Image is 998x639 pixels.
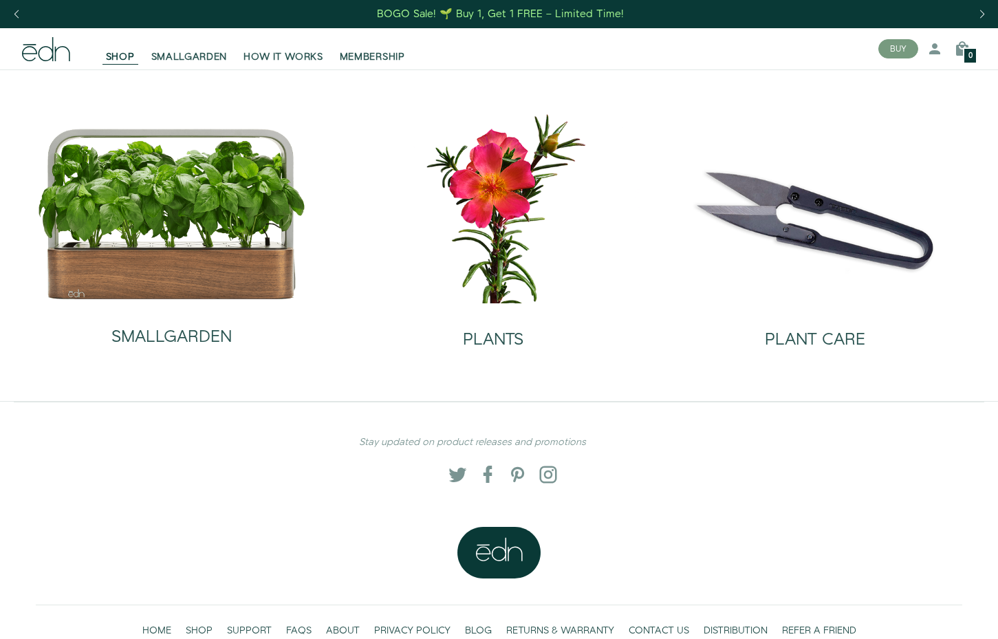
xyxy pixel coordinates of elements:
[891,598,984,632] iframe: Opens a widget where you can find more information
[629,624,689,638] span: CONTACT US
[227,624,272,638] span: SUPPORT
[235,34,331,64] a: HOW IT WORKS
[186,624,213,638] span: SHOP
[344,303,644,360] a: PLANTS
[340,50,405,64] span: MEMBERSHIP
[111,328,232,346] h2: SMALLGARDEN
[286,624,312,638] span: FAQS
[37,301,307,357] a: SMALLGARDEN
[359,435,586,449] em: Stay updated on product releases and promotions
[782,624,856,638] span: REFER A FRIEND
[506,624,614,638] span: RETURNS & WARRANTY
[377,7,624,21] div: BOGO Sale! 🌱 Buy 1, Get 1 FREE – Limited Time!
[106,50,135,64] span: SHOP
[142,624,171,638] span: HOME
[704,624,768,638] span: DISTRIBUTION
[332,34,413,64] a: MEMBERSHIP
[878,39,918,58] button: BUY
[143,34,236,64] a: SMALLGARDEN
[326,624,360,638] span: ABOUT
[968,52,973,60] span: 0
[465,624,492,638] span: BLOG
[243,50,323,64] span: HOW IT WORKS
[376,3,625,25] a: BOGO Sale! 🌱 Buy 1, Get 1 FREE – Limited Time!
[665,303,965,360] a: PLANT CARE
[151,50,228,64] span: SMALLGARDEN
[98,34,143,64] a: SHOP
[374,624,451,638] span: PRIVACY POLICY
[463,331,523,349] h2: PLANTS
[765,331,865,349] h2: PLANT CARE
